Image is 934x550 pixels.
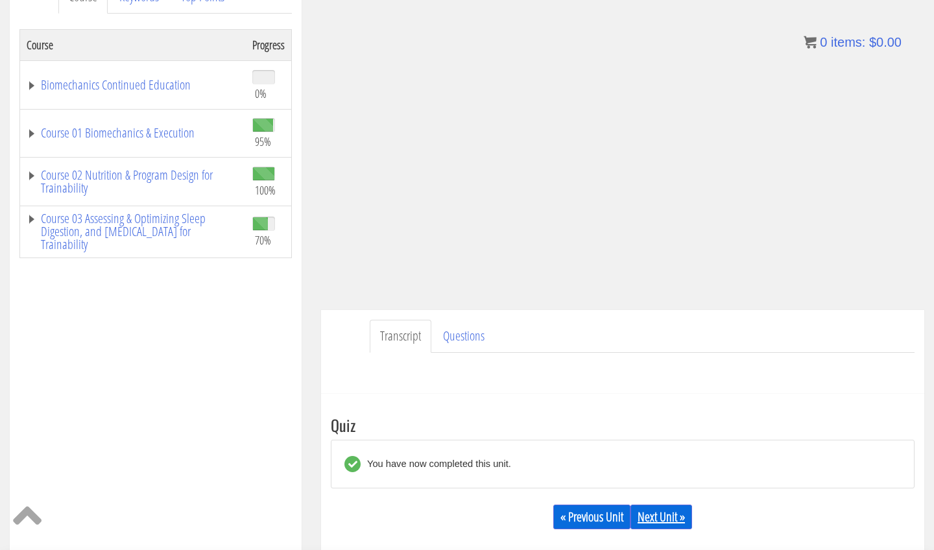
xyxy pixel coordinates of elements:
[255,233,271,247] span: 70%
[831,35,865,49] span: items:
[255,134,271,149] span: 95%
[255,183,276,197] span: 100%
[27,169,239,195] a: Course 02 Nutrition & Program Design for Trainability
[20,29,246,60] th: Course
[553,505,630,529] a: « Previous Unit
[630,505,692,529] a: Next Unit »
[433,320,495,353] a: Questions
[804,36,817,49] img: icon11.png
[27,212,239,251] a: Course 03 Assessing & Optimizing Sleep Digestion, and [MEDICAL_DATA] for Trainability
[370,320,431,353] a: Transcript
[27,78,239,91] a: Biomechanics Continued Education
[804,35,902,49] a: 0 items: $0.00
[246,29,292,60] th: Progress
[27,126,239,139] a: Course 01 Biomechanics & Execution
[361,456,511,472] div: You have now completed this unit.
[255,86,267,101] span: 0%
[820,35,827,49] span: 0
[869,35,876,49] span: $
[331,416,915,433] h3: Quiz
[869,35,902,49] bdi: 0.00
